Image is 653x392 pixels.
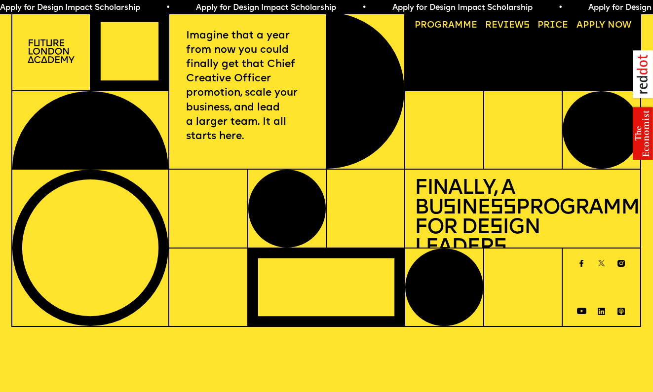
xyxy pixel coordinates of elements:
span: s [494,237,506,258]
a: Programme [410,17,481,35]
span: • [145,4,150,12]
p: Imagine that a year from now you could finally get that Chief Creative Officer promotion, scale y... [186,29,309,143]
a: Price [533,17,573,35]
span: s [443,198,456,219]
span: • [341,4,346,12]
span: a [448,21,455,30]
a: Apply now [572,17,635,35]
h1: Finally, a Bu ine Programme for De ign Leader [415,179,631,258]
span: ss [490,198,516,219]
span: A [576,21,583,30]
a: Reviews [481,17,534,35]
span: • [538,4,542,12]
span: s [490,217,502,239]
